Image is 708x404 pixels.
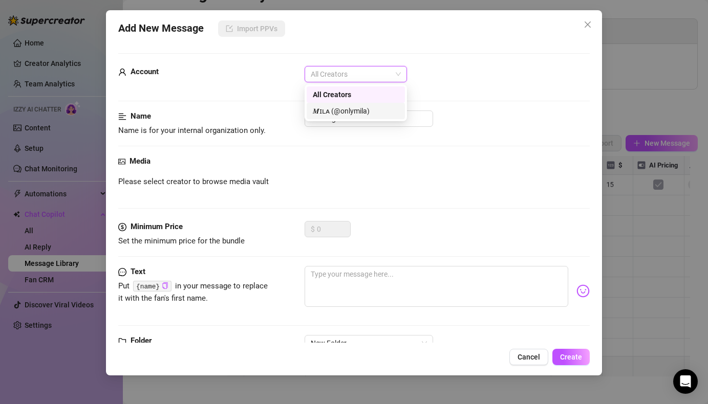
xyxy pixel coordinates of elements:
[576,284,590,298] img: svg%3e
[580,20,596,29] span: Close
[509,349,548,365] button: Cancel
[131,222,183,231] strong: Minimum Price
[131,111,151,121] strong: Name
[552,349,590,365] button: Create
[518,353,540,361] span: Cancel
[118,126,266,135] span: Name is for your internal organization only.
[118,281,268,303] span: Put in your message to replace it with the fan's first name.
[118,110,126,123] span: align-left
[118,335,126,347] span: folder
[162,282,168,289] span: copy
[311,335,427,351] span: New Folder
[313,105,399,117] div: 𝑴ɪʟᴀ (@onlymila)
[130,156,151,166] strong: Media
[307,86,405,103] div: All Creators
[311,66,401,82] span: All Creators
[580,16,596,33] button: Close
[560,353,582,361] span: Create
[118,236,245,245] span: Set the minimum price for the bundle
[673,369,698,394] div: Open Intercom Messenger
[133,281,171,291] code: {name}
[118,20,204,37] span: Add New Message
[307,103,405,119] div: 𝑴ɪʟᴀ (@onlymila)
[118,66,126,78] span: user
[162,282,168,290] button: Click to Copy
[313,89,399,100] div: All Creators
[118,155,125,168] span: picture
[218,20,285,37] button: Import PPVs
[118,221,126,233] span: dollar
[118,266,126,278] span: message
[131,336,152,345] strong: Folder
[131,267,145,276] strong: Text
[131,67,159,76] strong: Account
[584,20,592,29] span: close
[118,176,269,188] span: Please select creator to browse media vault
